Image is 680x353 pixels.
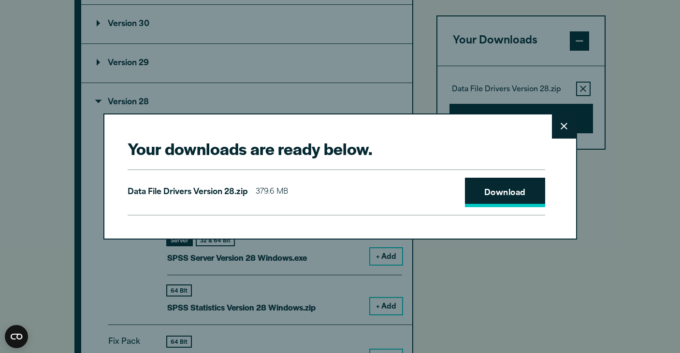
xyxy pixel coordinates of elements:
svg: CookieBot Widget Icon [5,325,28,348]
button: Open CMP widget [5,325,28,348]
span: 379.6 MB [256,185,288,199]
a: Download [465,178,545,208]
p: Data File Drivers Version 28.zip [128,185,248,199]
div: CookieBot Widget Contents [5,325,28,348]
h2: Your downloads are ready below. [128,138,545,159]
